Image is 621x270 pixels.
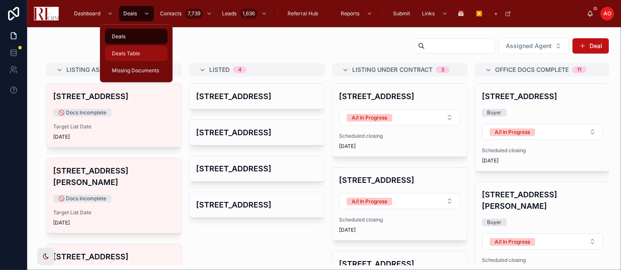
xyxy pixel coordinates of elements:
span: [DATE] [339,143,461,150]
span: 📅 [458,10,464,17]
h4: [STREET_ADDRESS] [339,91,461,102]
a: [STREET_ADDRESS]🚫 Docs IncompleteTarget List Date[DATE] [46,83,182,148]
a: Reports [337,6,377,21]
h4: [STREET_ADDRESS] [53,251,175,262]
span: [DATE] [53,219,175,226]
a: [STREET_ADDRESS]Select ButtonScheduled closing[DATE] [332,83,468,157]
span: Deals Table [112,50,140,57]
a: [STREET_ADDRESS]Select ButtonScheduled closing[DATE] [332,167,468,241]
a: 📅 [454,6,470,21]
span: Dashboard [74,10,100,17]
button: Select Button [499,38,569,54]
span: Submit [393,10,410,17]
a: [STREET_ADDRESS] [189,83,325,109]
a: ▶️ [472,6,489,21]
div: scrollable content [66,4,587,23]
span: Scheduled closing [482,147,604,154]
span: Reports [341,10,360,17]
div: 🚫 Docs Incomplete [58,195,106,202]
button: Select Button [482,124,603,140]
span: Referral Hub [288,10,319,17]
span: Deals [112,33,125,40]
a: [STREET_ADDRESS][PERSON_NAME]🚫 Docs IncompleteTarget List Date[DATE] [46,158,182,233]
h4: [STREET_ADDRESS] [196,199,318,210]
h4: [STREET_ADDRESS] [196,91,318,102]
span: Deals [123,10,137,17]
span: [DATE] [339,227,461,233]
a: Links [418,6,452,21]
a: Referral Hub [284,6,325,21]
h4: [STREET_ADDRESS][PERSON_NAME] [53,165,175,188]
h4: [STREET_ADDRESS] [196,127,318,138]
span: Office Docs Complete [495,65,569,74]
span: Target List Date [53,123,175,130]
div: 🚫 Docs Incomplete [58,109,106,117]
div: Buyer [487,219,501,226]
span: Target List Date [53,209,175,216]
img: App logo [34,7,59,20]
span: Leads [222,10,237,17]
span: Listing Under Contract [352,65,433,74]
div: A/I In Progress [495,238,530,246]
a: Leads1,636 [218,6,271,21]
h4: [STREET_ADDRESS][PERSON_NAME] [482,189,604,212]
h4: [STREET_ADDRESS] [196,163,318,174]
a: Contacts7,739 [156,6,216,21]
span: Assigned Agent [506,42,552,50]
button: Deal [573,38,609,54]
a: Dashboard [70,6,117,21]
span: [DATE] [482,157,604,164]
a: [STREET_ADDRESS]BuyerSelect ButtonScheduled closing[DATE] [475,83,611,171]
a: [STREET_ADDRESS] [189,192,325,218]
a: Missing Documents [105,63,168,78]
button: Select Button [339,193,460,209]
span: Listed [209,65,230,74]
div: Buyer [487,109,501,117]
h4: [STREET_ADDRESS] [339,174,461,186]
span: AO [604,10,611,17]
div: 3 [441,66,444,73]
div: 11 [577,66,581,73]
span: Contacts [160,10,182,17]
span: Links [422,10,435,17]
a: Submit [389,6,416,21]
button: Select Button [482,233,603,250]
span: Missing Documents [112,67,159,74]
div: A/I In Progress [352,114,387,122]
a: [STREET_ADDRESS] [189,156,325,182]
a: + [490,6,516,21]
h4: [STREET_ADDRESS] [53,91,175,102]
div: A/I In Progress [495,128,530,136]
a: Deals Table [105,46,168,61]
button: Select Button [339,109,460,125]
span: Scheduled closing [339,216,461,223]
span: Scheduled closing [482,257,604,264]
a: [STREET_ADDRESS] [189,119,325,145]
h4: [STREET_ADDRESS] [482,91,604,102]
div: 4 [238,66,242,73]
a: Deals [105,29,168,44]
div: 1,636 [240,9,258,19]
span: + [495,10,498,17]
span: Listing Assistant [66,65,125,74]
span: Scheduled closing [339,133,461,139]
a: Deals [119,6,154,21]
span: [DATE] [53,134,175,140]
div: 7,739 [185,9,203,19]
div: A/I In Progress [352,198,387,205]
span: ▶️ [476,10,483,17]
